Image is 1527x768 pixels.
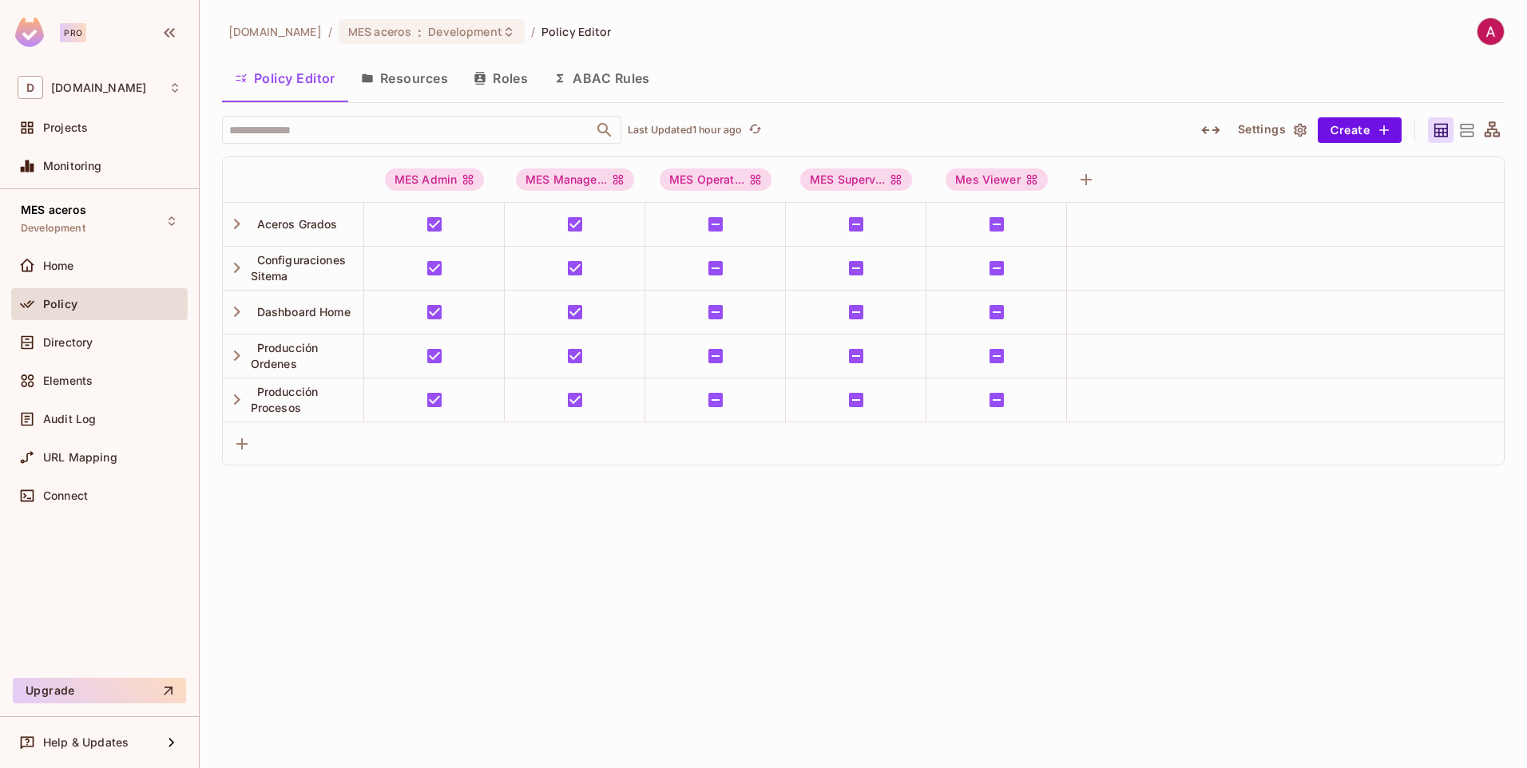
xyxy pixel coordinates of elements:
span: Policy [43,298,77,311]
span: the active workspace [228,24,322,39]
span: Projects [43,121,88,134]
li: / [531,24,535,39]
div: MES Superv... [800,168,912,191]
span: Producción Procesos [251,385,319,414]
span: Development [428,24,502,39]
span: Aceros Grados [251,217,338,231]
button: Resources [348,58,461,98]
button: Upgrade [13,678,186,703]
span: refresh [748,122,762,138]
span: MES aceros [21,204,87,216]
span: Click to refresh data [742,121,764,140]
span: MES Operator [660,168,771,191]
span: : [417,26,422,38]
div: Pro [60,23,86,42]
button: Create [1318,117,1402,143]
li: / [328,24,332,39]
span: Elements [43,374,93,387]
span: Policy Editor [541,24,612,39]
span: D [18,76,43,99]
button: Policy Editor [222,58,348,98]
img: ANTONIO CARLOS DIAZ CERDA [1477,18,1504,45]
span: Dashboard Home [251,305,351,319]
span: MES Manager [516,168,634,191]
div: Mes Viewer [946,168,1048,191]
span: Development [21,222,85,235]
span: Producción Ordenes [251,341,319,370]
button: refresh [745,121,764,140]
button: Roles [461,58,541,98]
p: Last Updated 1 hour ago [628,124,742,137]
span: Directory [43,336,93,349]
span: Connect [43,489,88,502]
span: Workspace: deacero.com [51,81,146,94]
div: MES Admin [385,168,484,191]
span: URL Mapping [43,451,117,464]
div: MES Operat... [660,168,771,191]
span: Help & Updates [43,736,129,749]
button: ABAC Rules [541,58,663,98]
span: Configuraciones Sitema [251,253,346,283]
span: MES aceros [348,24,411,39]
img: SReyMgAAAABJRU5ErkJggg== [15,18,44,47]
span: MES Supervisor [800,168,912,191]
div: MES Manage... [516,168,634,191]
span: Monitoring [43,160,102,172]
button: Open [593,119,616,141]
button: Settings [1232,117,1311,143]
span: Home [43,259,74,272]
span: Audit Log [43,413,96,426]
